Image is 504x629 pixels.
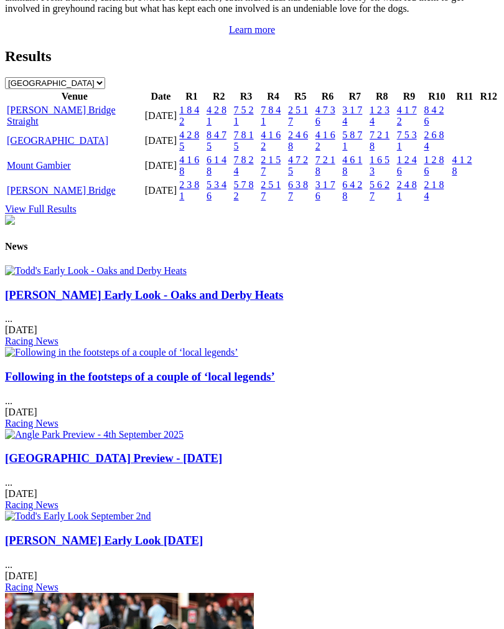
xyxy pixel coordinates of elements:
a: [GEOGRAPHIC_DATA] [7,135,108,146]
a: 1 8 4 2 [179,105,199,126]
th: R10 [423,90,450,103]
a: Racing News [5,336,58,346]
a: Mount Gambier [7,160,71,171]
th: Venue [6,90,143,103]
a: 7 5 2 1 [234,105,254,126]
span: [DATE] [5,488,37,499]
a: [GEOGRAPHIC_DATA] Preview - [DATE] [5,452,222,465]
div: ... [5,452,499,511]
th: R8 [369,90,395,103]
a: [PERSON_NAME] Bridge [7,185,116,196]
a: 2 5 1 7 [261,179,281,201]
img: chasers_homepage.jpg [5,215,15,225]
a: 6 1 4 8 [207,154,226,176]
a: 4 2 8 1 [207,105,226,126]
a: 1 2 4 6 [397,154,417,176]
a: 7 2 1 8 [315,154,335,176]
h4: News [5,241,499,252]
a: 1 2 8 6 [424,154,444,176]
a: 8 4 2 6 [424,105,444,126]
th: Date [144,90,178,103]
img: Following in the footsteps of a couple of ‘local legends’ [5,347,238,358]
a: 4 7 3 6 [315,105,335,126]
th: R6 [315,90,341,103]
a: 6 3 8 7 [288,179,308,201]
td: [DATE] [144,154,178,177]
th: R7 [342,90,368,103]
a: 5 8 7 1 [342,130,362,151]
a: 2 1 5 7 [261,154,281,176]
h2: Results [5,48,499,65]
a: Racing News [5,499,58,510]
a: Racing News [5,582,58,592]
a: 2 4 8 1 [397,179,417,201]
th: R11 [451,90,478,103]
a: 4 6 1 8 [342,154,362,176]
a: 5 3 4 6 [207,179,226,201]
a: 3 1 7 4 [342,105,362,126]
a: [PERSON_NAME] Early Look [DATE] [5,534,203,547]
a: 7 8 2 4 [234,154,254,176]
a: 4 1 6 2 [315,130,335,151]
a: Following in the footsteps of a couple of ‘local legends’ [5,370,275,383]
th: R2 [206,90,232,103]
a: 7 5 3 1 [397,130,417,151]
span: [DATE] [5,570,37,581]
a: 7 8 4 1 [261,105,281,126]
a: 6 4 2 8 [342,179,362,201]
div: ... [5,288,499,348]
a: 8 4 7 5 [207,130,226,151]
img: Todd's Early Look - Oaks and Derby Heats [5,265,187,277]
a: 5 7 8 2 [234,179,254,201]
a: View Full Results [5,204,77,214]
a: Racing News [5,418,58,428]
a: 2 1 8 4 [424,179,444,201]
th: R3 [233,90,259,103]
a: 4 1 6 8 [179,154,199,176]
th: R12 [479,90,498,103]
th: R5 [287,90,314,103]
a: 1 2 3 4 [370,105,390,126]
a: 5 6 2 7 [370,179,390,201]
a: 2 3 8 1 [179,179,199,201]
a: 4 1 6 2 [261,130,281,151]
img: Angle Park Preview - 4th September 2025 [5,429,184,440]
a: 7 2 1 8 [370,130,390,151]
th: R9 [396,90,422,103]
td: [DATE] [144,179,178,202]
span: [DATE] [5,407,37,417]
a: 1 6 5 3 [370,154,390,176]
a: 2 5 1 7 [288,105,308,126]
span: [DATE] [5,324,37,335]
div: ... [5,370,499,429]
th: R4 [260,90,286,103]
a: 7 8 1 5 [234,130,254,151]
th: R1 [179,90,205,103]
a: 3 1 7 6 [315,179,335,201]
div: ... [5,534,499,593]
a: Learn more [229,24,275,35]
a: 4 2 8 5 [179,130,199,151]
a: [PERSON_NAME] Bridge Straight [7,105,116,126]
td: [DATE] [144,104,178,128]
a: 4 1 2 8 [452,154,472,176]
a: 2 4 6 8 [288,130,308,151]
a: [PERSON_NAME] Early Look - Oaks and Derby Heats [5,288,283,301]
td: [DATE] [144,129,178,153]
a: 4 1 7 2 [397,105,417,126]
a: 2 6 8 4 [424,130,444,151]
img: Todd's Early Look September 2nd [5,511,151,522]
a: 4 7 2 5 [288,154,308,176]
